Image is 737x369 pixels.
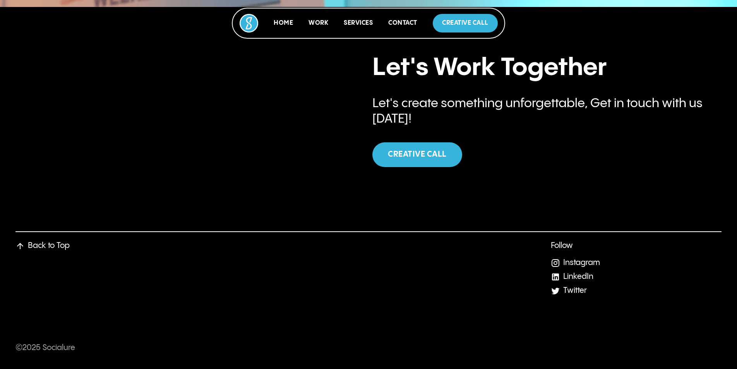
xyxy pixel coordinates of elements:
[372,56,722,80] h3: Let's Work Together
[15,343,365,354] p: ©2025 Socialure
[240,14,258,32] img: Socialure Logo
[563,259,600,267] a: Instagram
[372,96,722,127] p: Let's create something unforgettable, Get in touch with us [DATE]!
[563,287,587,295] a: Twitter
[344,20,373,26] a: Services
[309,20,328,26] a: Work
[274,20,293,26] a: Home
[551,241,722,251] p: Follow
[388,150,447,159] p: Creative Call
[442,19,488,28] p: Creative Call
[388,20,417,26] a: Contact
[28,242,70,250] a: Back to Top
[563,273,593,281] a: LinkedIn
